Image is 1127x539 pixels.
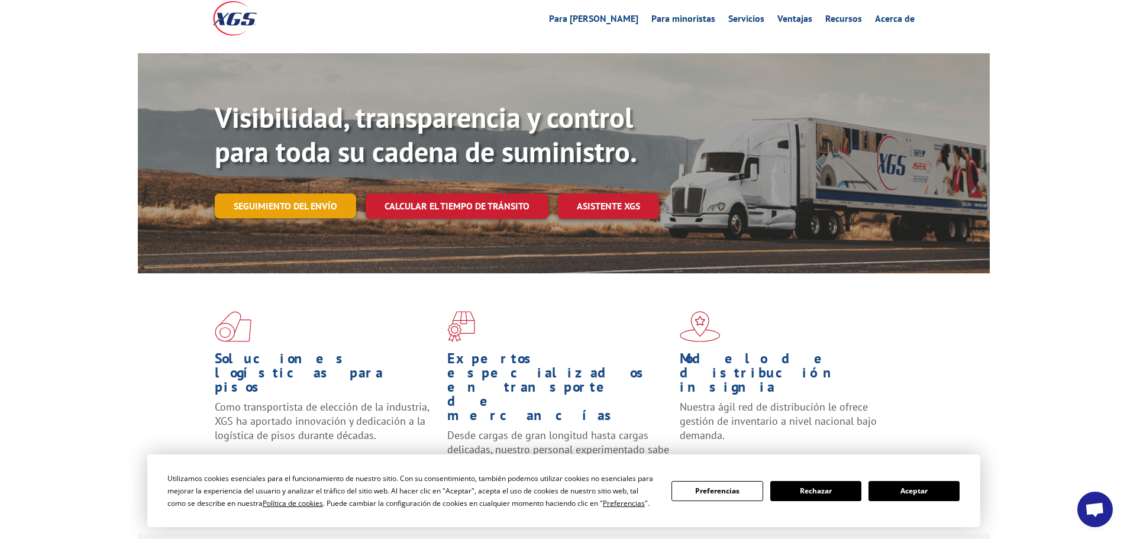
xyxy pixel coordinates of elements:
a: Más información > [215,453,409,467]
a: Calcular el tiempo de tránsito [366,193,548,219]
font: Desde cargas de gran longitud hasta cargas delicadas, nuestro personal experimentado sabe la mejo... [447,428,669,470]
font: ". [645,498,650,508]
a: Para [PERSON_NAME] [549,14,638,27]
font: Recursos [825,12,862,24]
font: Utilizamos cookies esenciales para el funcionamiento de nuestro sitio. Con su consentimiento, tam... [167,473,653,508]
font: Calcular el tiempo de tránsito [385,200,529,212]
font: Para [PERSON_NAME] [549,12,638,24]
font: Preferencias [603,498,645,508]
font: Servicios [728,12,764,24]
font: Nuestra ágil red de distribución le ofrece gestión de inventario a nivel nacional bajo demanda. [680,400,877,442]
font: Política de cookies [263,498,323,508]
a: ASISTENTE XGS [558,193,659,219]
a: Seguimiento del envío [215,193,356,218]
a: Recursos [825,14,862,27]
font: Ventajas [777,12,812,24]
button: Aceptar [868,481,960,501]
font: Visibilidad, transparencia y control para toda su cadena de suministro. [215,99,637,170]
font: Aceptar [900,486,928,496]
a: Servicios [728,14,764,27]
a: Acerca de [875,14,915,27]
a: Más información > [680,453,874,467]
font: Como transportista de elección de la industria, XGS ha aportado innovación y dedicación a la logí... [215,400,429,442]
img: icono xgs enfocado en suelos rojos [447,311,475,342]
font: Expertos especializados en transporte de mercancías [447,349,651,424]
div: Open chat [1077,492,1113,527]
img: xgs-icon-flagship-distribution-model-red [680,311,721,342]
font: Seguimiento del envío [234,200,337,212]
font: Acerca de [875,12,915,24]
img: xgs-icon-total-supply-chain-intelligence-red [215,311,251,342]
font: Preferencias [695,486,740,496]
font: Rechazar [800,486,832,496]
font: ASISTENTE XGS [577,200,640,212]
font: . Puede cambiar la configuración de cookies en cualquier momento haciendo clic en " [323,498,603,508]
a: Ventajas [777,14,812,27]
font: Soluciones logísticas para pisos [215,349,383,396]
font: Modelo de distribución insignia [680,349,845,396]
a: Para minoristas [651,14,715,27]
font: Para minoristas [651,12,715,24]
div: Solicitud de consentimiento de cookies [147,454,980,527]
button: Rechazar [770,481,861,501]
button: Preferencias [671,481,763,501]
